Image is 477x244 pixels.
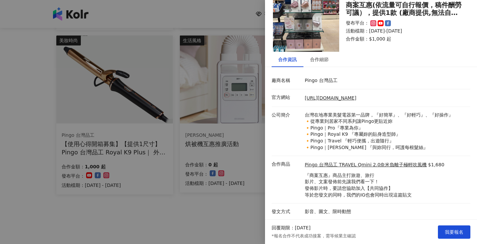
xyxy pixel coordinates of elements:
p: 影音、圖文、限時動態 [305,208,467,215]
p: $1,680 [428,162,444,168]
p: 廠商名稱 [272,77,301,84]
p: Pingo 台灣品工 [305,77,467,84]
div: 商案互惠(依流量可自行報價，稿件酬勞可議），提供1款 (廠商提供,無法自行選擇顏色) [346,1,462,17]
a: Pingo 台灣品工 TRAVEL Qmini 2.0奈米負離子極輕吹風機 [305,162,427,168]
p: 合作商品 [272,161,301,168]
a: [URL][DOMAIN_NAME] [305,95,356,101]
p: 合作金額： $1,000 起 [346,36,462,42]
p: *報名合作不代表成功接案，需等候業主確認 [272,233,356,239]
p: 官方網站 [272,94,301,101]
div: 合作資訊 [278,56,297,63]
span: 我要報名 [445,229,463,235]
div: 合作細節 [310,56,329,63]
button: 我要報名 [438,225,470,239]
p: 發文方式 [272,208,301,215]
p: 回覆期限：[DATE] [272,225,310,231]
p: 『商案互惠』商品主打旅遊、旅行 影片、文案發佈前先讓我們看一下！ 發佈影片時，要請您協助加入【共同協作】 等於您發文的同時，我們的IG也會同時出現這篇貼文 [305,172,444,198]
p: 發布平台： [346,20,369,27]
p: 公司簡介 [272,112,301,119]
p: 活動檔期：[DATE]-[DATE] [346,28,462,35]
p: 台灣在地專業美髮電器第一品牌，『好簡單』、『好輕巧』、『好操作』 🔸從專業到居家不同系列讓Pingo更貼近妳 🔸Pingo｜Pro『專業為你』 🔸Pingo｜Royal K9 『專屬妳的貼身造型... [305,112,467,151]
